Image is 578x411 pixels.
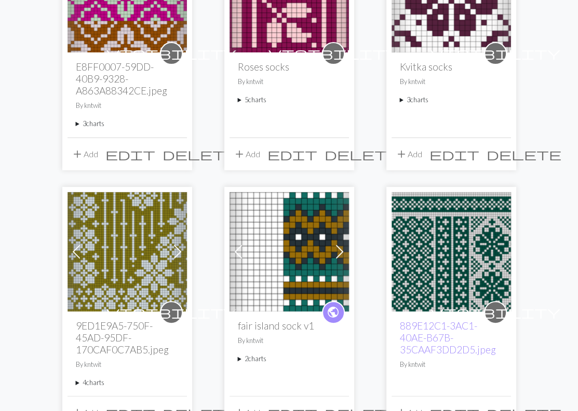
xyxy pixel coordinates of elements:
span: visibility [106,304,236,320]
button: Delete [483,144,565,164]
a: 889E12C1-3AC1-40AE-B67B-35CAAF3DD2D5.jpeg [400,320,496,355]
span: add [71,147,84,161]
button: Edit [264,144,321,164]
h2: E8FF0007-59DD-40B9-9328-A863A88342CE.jpeg [76,61,179,97]
h2: Roses socks [238,61,341,73]
button: Delete [321,144,403,164]
h2: 9ED1E9A5-750F-45AD-95DF-170CAF0C7AB5.jpeg [76,320,179,355]
summary: 3charts [400,95,503,105]
span: delete [487,147,561,161]
button: Add [230,144,264,164]
span: public [327,304,340,320]
p: By kntwit [238,77,341,87]
i: private [431,43,560,64]
h2: Kvitka socks [400,61,503,73]
span: visibility [431,304,560,320]
summary: 4charts [76,378,179,388]
p: By kntwit [76,101,179,111]
span: edit [429,147,479,161]
a: fair island sock v1 [230,245,349,255]
h2: fair island sock v1 [238,320,341,332]
img: Flower garland right sock [68,192,187,311]
i: public [327,302,340,323]
button: Delete [159,144,241,164]
p: By kntwit [400,360,503,369]
span: add [395,147,408,161]
span: visibility [106,45,236,61]
span: visibility [431,45,560,61]
span: delete [325,147,399,161]
p: By kntwit [76,360,179,369]
button: Edit [426,144,483,164]
span: delete [163,147,237,161]
button: Add [68,144,102,164]
summary: 5charts [238,95,341,105]
a: Flower garland right sock [68,245,187,255]
summary: 3charts [76,119,179,129]
a: public [322,301,345,324]
i: Edit [429,148,479,160]
img: fair island sock v1 [230,192,349,311]
i: private [106,43,236,64]
i: private [106,302,236,323]
a: Fireweed foot top [392,245,511,255]
i: Edit [267,148,317,160]
i: Edit [105,148,155,160]
button: Edit [102,144,159,164]
img: Fireweed foot top [392,192,511,311]
button: Add [392,144,426,164]
i: private [431,302,560,323]
span: edit [267,147,317,161]
i: private [268,43,398,64]
p: By kntwit [238,336,341,346]
span: visibility [268,45,398,61]
span: add [233,147,246,161]
p: By kntwit [400,77,503,87]
summary: 2charts [238,354,341,364]
span: edit [105,147,155,161]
